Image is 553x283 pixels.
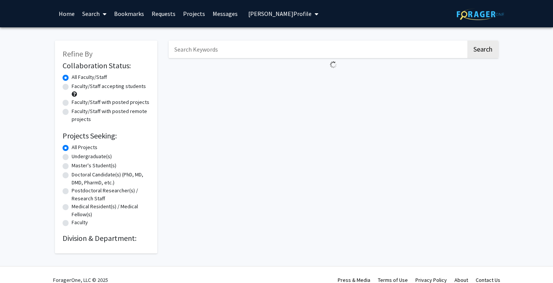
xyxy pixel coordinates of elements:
[72,107,150,123] label: Faculty/Staff with posted remote projects
[169,41,466,58] input: Search Keywords
[72,143,97,151] label: All Projects
[63,234,150,243] h2: Division & Department:
[55,0,78,27] a: Home
[169,71,498,89] nav: Page navigation
[72,162,116,170] label: Master's Student(s)
[179,0,209,27] a: Projects
[72,153,112,160] label: Undergraduate(s)
[78,0,110,27] a: Search
[72,73,107,81] label: All Faculty/Staff
[72,171,150,187] label: Doctoral Candidate(s) (PhD, MD, DMD, PharmD, etc.)
[457,8,504,20] img: ForagerOne Logo
[110,0,148,27] a: Bookmarks
[63,49,92,58] span: Refine By
[63,131,150,140] h2: Projects Seeking:
[72,203,150,219] label: Medical Resident(s) / Medical Fellow(s)
[209,0,241,27] a: Messages
[148,0,179,27] a: Requests
[467,41,498,58] button: Search
[327,58,340,71] img: Loading
[72,187,150,203] label: Postdoctoral Researcher(s) / Research Staff
[72,98,149,106] label: Faculty/Staff with posted projects
[248,10,312,17] span: [PERSON_NAME] Profile
[72,82,146,90] label: Faculty/Staff accepting students
[72,219,88,226] label: Faculty
[63,61,150,70] h2: Collaboration Status:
